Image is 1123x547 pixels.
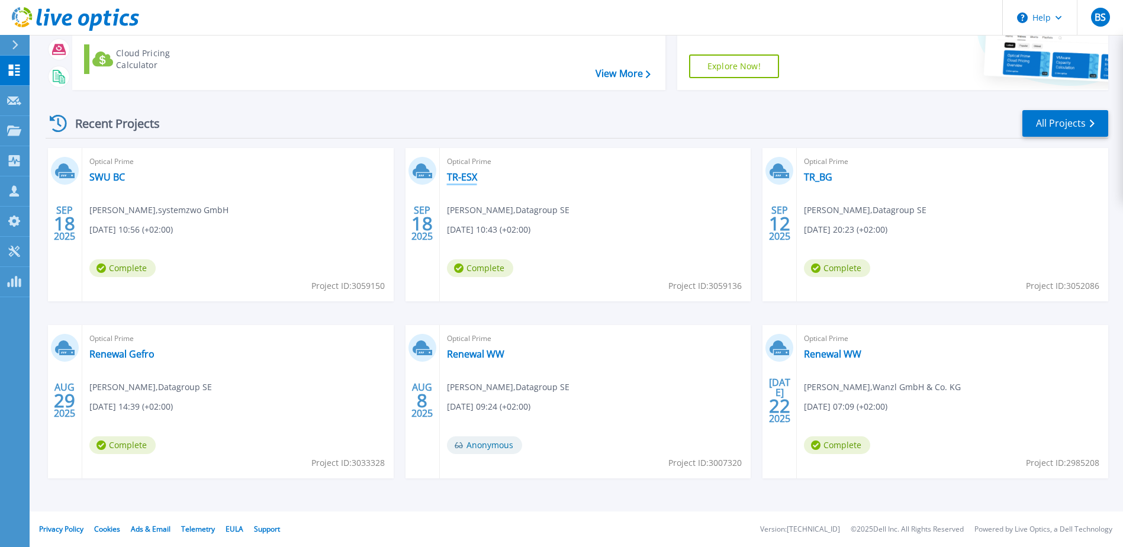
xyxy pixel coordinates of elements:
[411,379,433,422] div: AUG 2025
[131,524,170,534] a: Ads & Email
[84,44,216,74] a: Cloud Pricing Calculator
[447,259,513,277] span: Complete
[1095,12,1106,22] span: BS
[1026,456,1099,469] span: Project ID: 2985208
[181,524,215,534] a: Telemetry
[804,381,961,394] span: [PERSON_NAME] , Wanzl GmbH & Co. KG
[768,202,791,245] div: SEP 2025
[974,526,1112,533] li: Powered by Live Optics, a Dell Technology
[768,379,791,422] div: [DATE] 2025
[804,223,887,236] span: [DATE] 20:23 (+02:00)
[89,436,156,454] span: Complete
[804,348,861,360] a: Renewal WW
[89,348,155,360] a: Renewal Gefro
[447,332,744,345] span: Optical Prime
[94,524,120,534] a: Cookies
[46,109,176,138] div: Recent Projects
[89,332,387,345] span: Optical Prime
[116,47,211,71] div: Cloud Pricing Calculator
[254,524,280,534] a: Support
[447,155,744,168] span: Optical Prime
[1022,110,1108,137] a: All Projects
[89,259,156,277] span: Complete
[760,526,840,533] li: Version: [TECHNICAL_ID]
[1026,279,1099,292] span: Project ID: 3052086
[226,524,243,534] a: EULA
[89,171,125,183] a: SWU BC
[689,54,779,78] a: Explore Now!
[447,381,569,394] span: [PERSON_NAME] , Datagroup SE
[851,526,964,533] li: © 2025 Dell Inc. All Rights Reserved
[447,204,569,217] span: [PERSON_NAME] , Datagroup SE
[769,401,790,411] span: 22
[447,436,522,454] span: Anonymous
[447,171,477,183] a: TR-ESX
[447,223,530,236] span: [DATE] 10:43 (+02:00)
[596,68,651,79] a: View More
[668,456,742,469] span: Project ID: 3007320
[54,395,75,406] span: 29
[53,379,76,422] div: AUG 2025
[804,436,870,454] span: Complete
[447,348,504,360] a: Renewal WW
[54,218,75,229] span: 18
[89,223,173,236] span: [DATE] 10:56 (+02:00)
[804,155,1101,168] span: Optical Prime
[53,202,76,245] div: SEP 2025
[769,218,790,229] span: 12
[311,456,385,469] span: Project ID: 3033328
[411,218,433,229] span: 18
[89,400,173,413] span: [DATE] 14:39 (+02:00)
[804,259,870,277] span: Complete
[89,155,387,168] span: Optical Prime
[311,279,385,292] span: Project ID: 3059150
[804,171,832,183] a: TR_BG
[804,204,926,217] span: [PERSON_NAME] , Datagroup SE
[668,279,742,292] span: Project ID: 3059136
[411,202,433,245] div: SEP 2025
[447,400,530,413] span: [DATE] 09:24 (+02:00)
[804,332,1101,345] span: Optical Prime
[804,400,887,413] span: [DATE] 07:09 (+02:00)
[89,204,229,217] span: [PERSON_NAME] , systemzwo GmbH
[89,381,212,394] span: [PERSON_NAME] , Datagroup SE
[417,395,427,406] span: 8
[39,524,83,534] a: Privacy Policy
